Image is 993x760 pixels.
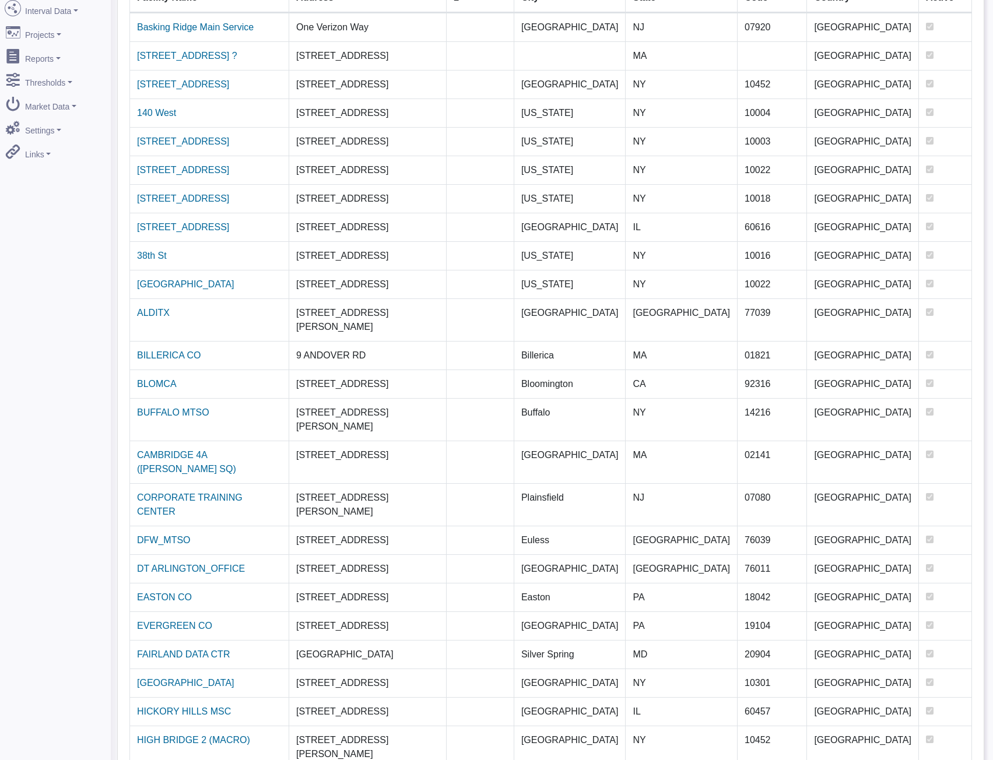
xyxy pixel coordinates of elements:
[289,398,447,441] td: [STREET_ADDRESS][PERSON_NAME]
[514,611,626,640] td: [GEOGRAPHIC_DATA]
[626,370,738,398] td: CA
[137,79,229,89] a: [STREET_ADDRESS]
[807,526,919,554] td: [GEOGRAPHIC_DATA]
[626,41,738,70] td: MA
[289,611,447,640] td: [STREET_ADDRESS]
[807,98,919,127] td: [GEOGRAPHIC_DATA]
[289,41,447,70] td: [STREET_ADDRESS]
[738,668,807,697] td: 10301
[807,341,919,370] td: [GEOGRAPHIC_DATA]
[137,251,167,261] a: 38th St
[514,398,626,441] td: Buffalo
[626,98,738,127] td: NY
[137,279,234,289] a: [GEOGRAPHIC_DATA]
[289,526,447,554] td: [STREET_ADDRESS]
[626,298,738,341] td: [GEOGRAPHIC_DATA]
[626,554,738,583] td: [GEOGRAPHIC_DATA]
[807,70,919,98] td: [GEOGRAPHIC_DATA]
[738,156,807,184] td: 10022
[738,70,807,98] td: 10452
[738,611,807,640] td: 19104
[289,156,447,184] td: [STREET_ADDRESS]
[807,41,919,70] td: [GEOGRAPHIC_DATA]
[514,370,626,398] td: Bloomington
[137,706,231,716] a: HICKORY HILLS MSC
[514,483,626,526] td: Plainsfield
[738,441,807,483] td: 02141
[738,127,807,156] td: 10003
[137,222,229,232] a: [STREET_ADDRESS]
[626,697,738,726] td: IL
[738,583,807,611] td: 18042
[626,611,738,640] td: PA
[289,554,447,583] td: [STREET_ADDRESS]
[738,241,807,270] td: 10016
[289,697,447,726] td: [STREET_ADDRESS]
[807,13,919,41] td: [GEOGRAPHIC_DATA]
[289,640,447,668] td: [GEOGRAPHIC_DATA]
[738,554,807,583] td: 76011
[514,441,626,483] td: [GEOGRAPHIC_DATA]
[807,370,919,398] td: [GEOGRAPHIC_DATA]
[137,621,212,631] a: EVERGREEN CO
[738,341,807,370] td: 01821
[626,640,738,668] td: MD
[514,298,626,341] td: [GEOGRAPHIC_DATA]
[289,583,447,611] td: [STREET_ADDRESS]
[289,13,447,41] td: One Verizon Way
[626,441,738,483] td: MA
[738,298,807,341] td: 77039
[738,370,807,398] td: 92316
[626,127,738,156] td: NY
[738,526,807,554] td: 76039
[514,184,626,213] td: [US_STATE]
[137,735,250,745] a: HIGH BRIDGE 2 (MACRO)
[807,640,919,668] td: [GEOGRAPHIC_DATA]
[137,564,245,573] a: DT ARLINGTON_OFFICE
[738,398,807,441] td: 14216
[514,98,626,127] td: [US_STATE]
[807,127,919,156] td: [GEOGRAPHIC_DATA]
[137,535,191,545] a: DFW_MTSO
[514,526,626,554] td: Euless
[137,678,234,688] a: [GEOGRAPHIC_DATA]
[738,98,807,127] td: 10004
[738,13,807,41] td: 07920
[807,156,919,184] td: [GEOGRAPHIC_DATA]
[514,127,626,156] td: [US_STATE]
[626,483,738,526] td: NJ
[626,668,738,697] td: NY
[137,379,177,389] a: BLOMCA
[137,350,201,360] a: BILLERICA CO
[807,184,919,213] td: [GEOGRAPHIC_DATA]
[514,341,626,370] td: Billerica
[514,156,626,184] td: [US_STATE]
[626,70,738,98] td: NY
[626,526,738,554] td: [GEOGRAPHIC_DATA]
[738,697,807,726] td: 60457
[626,270,738,298] td: NY
[738,213,807,241] td: 60616
[137,492,243,516] a: CORPORATE TRAINING CENTER
[514,270,626,298] td: [US_STATE]
[137,450,236,474] a: CAMBRIDGE 4A ([PERSON_NAME] SQ)
[738,640,807,668] td: 20904
[514,241,626,270] td: [US_STATE]
[514,554,626,583] td: [GEOGRAPHIC_DATA]
[807,441,919,483] td: [GEOGRAPHIC_DATA]
[738,270,807,298] td: 10022
[807,241,919,270] td: [GEOGRAPHIC_DATA]
[137,165,229,175] a: [STREET_ADDRESS]
[514,640,626,668] td: Silver Spring
[289,270,447,298] td: [STREET_ADDRESS]
[807,554,919,583] td: [GEOGRAPHIC_DATA]
[137,308,170,318] a: ALDITX
[807,697,919,726] td: [GEOGRAPHIC_DATA]
[137,407,209,417] a: BUFFALO MTSO
[807,298,919,341] td: [GEOGRAPHIC_DATA]
[626,13,738,41] td: NJ
[137,22,254,32] a: Basking Ridge Main Service
[289,70,447,98] td: [STREET_ADDRESS]
[289,483,447,526] td: [STREET_ADDRESS][PERSON_NAME]
[807,213,919,241] td: [GEOGRAPHIC_DATA]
